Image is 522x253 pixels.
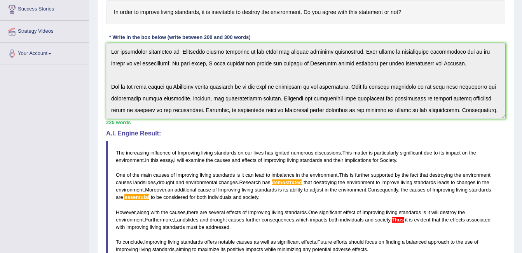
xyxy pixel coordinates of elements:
span: the [456,239,463,245]
span: effects [301,239,316,245]
div: * Write in the box below (write between 200 and 300 words) [106,34,253,41]
span: the [454,172,461,178]
span: Consequently [368,187,398,193]
span: standards [152,246,175,252]
span: living [168,239,180,245]
span: drought [209,217,227,223]
span: to [451,179,455,185]
span: Improving [264,157,286,163]
span: the [338,179,345,185]
span: ignited [274,150,289,156]
span: balanced [406,239,427,245]
span: society [375,217,391,223]
span: leads [437,179,449,185]
span: living [201,150,213,156]
span: aiming [176,246,191,252]
span: will [431,209,438,215]
span: Society [380,157,396,163]
span: Improving [248,209,270,215]
span: To [116,239,121,245]
span: conclude [122,239,143,245]
span: Improving [362,209,384,215]
span: any [303,246,311,252]
span: the [330,187,337,193]
span: the [133,172,140,178]
span: Possible spelling mistake found. (did you mean: essential) [124,194,149,200]
span: drought [157,179,174,185]
span: environment [116,187,144,193]
span: standards [469,187,491,193]
span: on [238,150,243,156]
span: an [168,187,173,193]
span: will [177,157,184,163]
span: significant [319,209,342,215]
span: main [141,172,152,178]
span: living [386,209,398,215]
span: causes [228,217,244,223]
span: that [420,172,428,178]
span: causes [169,209,185,215]
span: individuals [208,194,232,200]
span: environment [463,172,491,178]
span: In [145,157,149,163]
span: the [442,217,449,223]
span: the [301,172,308,178]
span: significant [277,239,300,245]
span: causes [153,172,169,178]
span: with [116,224,125,230]
span: improve [381,179,399,185]
span: this [151,157,159,163]
span: in [296,172,300,178]
span: standards [214,150,236,156]
span: of [172,150,176,156]
span: The [116,150,124,156]
span: there [187,209,199,215]
span: is [350,172,353,178]
span: is [369,150,372,156]
span: potential [312,246,331,252]
span: are [200,209,207,215]
span: the [161,209,168,215]
span: along [137,209,149,215]
span: that [304,179,312,185]
span: to [266,172,270,178]
span: well [260,239,269,245]
span: while [264,246,276,252]
span: matter [353,150,368,156]
span: several [209,209,225,215]
span: living [456,187,468,193]
span: Improving [116,246,138,252]
span: as [271,239,276,245]
span: addressed [206,224,229,230]
span: effects [242,157,257,163]
span: destroying [429,172,453,178]
span: additional [175,187,196,193]
span: associated [466,217,491,223]
span: effects [226,209,241,215]
span: changes [219,179,238,185]
span: of [127,172,131,178]
span: minimizing [278,246,301,252]
span: One [308,209,318,215]
span: has [262,179,271,185]
span: to [376,179,380,185]
span: destroying [313,179,337,185]
span: approach [428,239,449,245]
span: for [189,194,195,200]
span: environmental [185,179,217,185]
span: evident [414,217,431,223]
span: of [243,209,247,215]
span: standards [163,224,185,230]
span: effects [450,217,465,223]
span: Landslides [174,217,198,223]
span: standards [300,157,322,163]
span: for [372,157,378,163]
span: is [409,217,412,223]
span: Future [318,239,332,245]
span: to [151,194,155,200]
span: it [428,209,430,215]
span: living [401,179,412,185]
span: the [482,179,489,185]
span: ability [290,187,302,193]
span: influence [150,150,171,156]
